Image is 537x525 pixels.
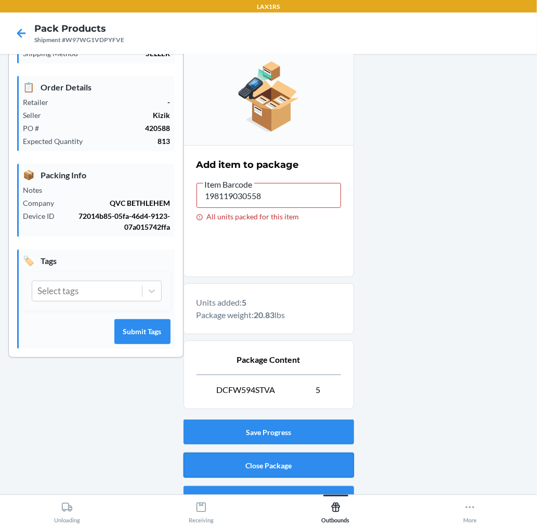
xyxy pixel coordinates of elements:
[49,110,171,121] p: Kizik
[23,136,91,147] p: Expected Quantity
[184,453,354,478] button: Close Package
[91,136,171,147] p: 813
[217,384,276,396] span: DCFW594STVA
[63,211,171,232] p: 72014b85-05fa-46d4-9123-07a015742ffa
[23,198,62,208] p: Company
[23,168,34,182] span: 📦
[203,179,254,190] span: Item Barcode
[23,123,47,134] p: PO #
[189,497,214,523] div: Receiving
[114,319,171,344] button: Submit Tags
[257,2,280,11] p: LAX1RS
[197,183,341,208] input: Item Barcode All units packed for this item
[269,495,403,523] button: Outbounds
[57,97,171,108] p: -
[23,97,57,108] p: Retailer
[197,212,341,221] div: All units packed for this item
[23,185,50,195] p: Notes
[237,353,300,366] span: Package Content
[197,158,299,172] h2: Add item to package
[23,254,171,268] p: Tags
[316,384,321,396] span: 5
[34,35,124,45] div: Shipment #W97WG1VDPYFVE
[54,497,80,523] div: Unloading
[242,297,247,307] b: 5
[23,211,63,221] p: Device ID
[463,497,477,523] div: More
[47,123,171,134] p: 420588
[34,22,124,35] h4: Pack Products
[23,80,34,94] span: 📋
[62,198,171,208] p: QVC BETHLEHEM
[23,254,34,268] span: 🏷️
[322,497,350,523] div: Outbounds
[197,296,341,309] p: Units added:
[23,168,171,182] p: Packing Info
[37,284,78,298] div: Select tags
[403,495,537,523] button: More
[184,486,354,511] button: Discard Package
[134,495,268,523] button: Receiving
[254,310,275,320] b: 20.83
[23,110,49,121] p: Seller
[23,80,171,94] p: Order Details
[197,309,341,321] p: Package weight: lbs
[184,419,354,444] button: Save Progress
